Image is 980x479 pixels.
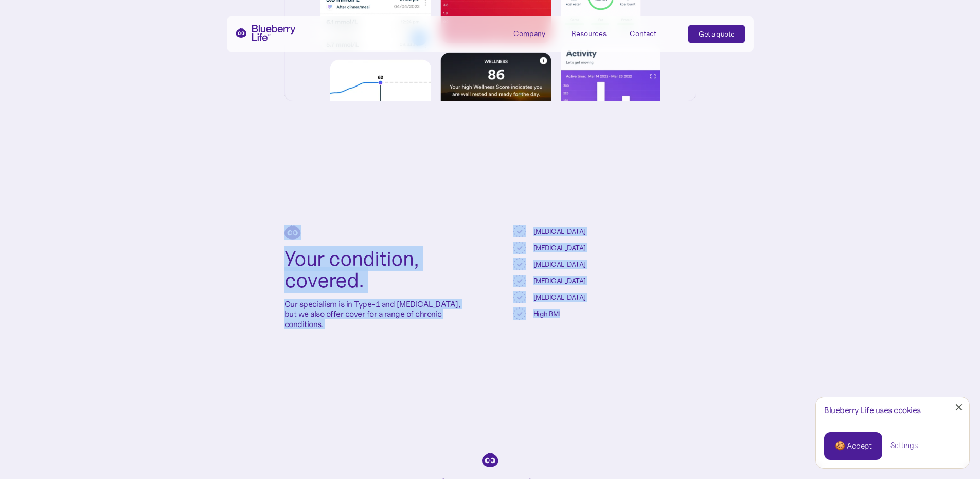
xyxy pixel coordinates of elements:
[533,293,586,302] div: [MEDICAL_DATA]
[235,25,296,41] a: home
[835,440,871,452] div: 🍪 Accept
[572,25,618,42] div: Resources
[890,440,918,451] a: Settings
[630,25,676,42] a: Contact
[533,310,560,318] div: High BMI
[699,29,735,39] div: Get a quote
[630,29,656,38] div: Contact
[533,260,586,269] div: [MEDICAL_DATA]
[533,244,586,252] div: [MEDICAL_DATA]
[513,25,560,42] div: Company
[572,29,607,38] div: Resources
[824,432,882,460] a: 🍪 Accept
[949,397,969,418] a: Close Cookie Popup
[533,227,586,236] div: [MEDICAL_DATA]
[959,407,959,408] div: Close Cookie Popup
[513,29,545,38] div: Company
[284,299,467,329] p: Our specialism is in Type-1 and [MEDICAL_DATA], but we also offer cover for a range of chronic co...
[284,248,467,291] h2: Your condition, covered.
[533,277,586,285] div: [MEDICAL_DATA]
[824,405,961,415] div: Blueberry Life uses cookies
[688,25,745,43] a: Get a quote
